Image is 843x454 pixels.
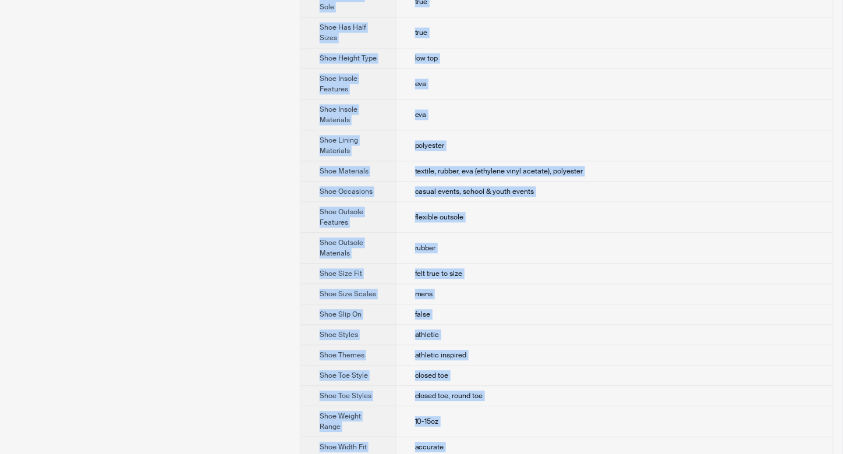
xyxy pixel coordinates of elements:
[320,207,363,227] span: Shoe Outsole Features
[415,371,449,380] span: closed toe
[415,187,534,196] span: casual events, school & youth events
[320,23,366,42] span: Shoe Has Half Sizes
[415,79,427,88] span: eva
[415,442,444,452] span: accurate
[320,371,368,380] span: Shoe Toe Style
[320,54,377,63] span: Shoe Height Type
[320,289,376,299] span: Shoe Size Scales
[320,187,373,196] span: Shoe Occasions
[320,350,364,360] span: Shoe Themes
[415,417,439,426] span: 10-15oz
[415,141,445,150] span: polyester
[415,350,467,360] span: athletic inspired
[415,289,433,299] span: mens
[415,212,464,222] span: flexible outsole
[415,310,431,319] span: false
[320,412,361,431] span: Shoe Weight Range
[320,442,367,452] span: Shoe Width Fit
[320,310,362,319] span: Shoe Slip On
[320,330,358,339] span: Shoe Styles
[415,54,438,63] span: low top
[415,243,436,253] span: rubber
[415,269,463,278] span: felt true to size
[320,74,357,94] span: Shoe Insole Features
[320,391,371,400] span: Shoe Toe Styles
[320,269,362,278] span: Shoe Size Fit
[320,105,357,125] span: Shoe Insole Materials
[320,136,358,155] span: Shoe Lining Materials
[415,110,427,119] span: eva
[415,330,440,339] span: athletic
[415,166,583,176] span: textile, rubber, eva (ethylene vinyl acetate), polyester
[320,166,369,176] span: Shoe Materials
[415,391,483,400] span: closed toe, round toe
[415,28,428,37] span: true
[320,238,363,258] span: Shoe Outsole Materials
